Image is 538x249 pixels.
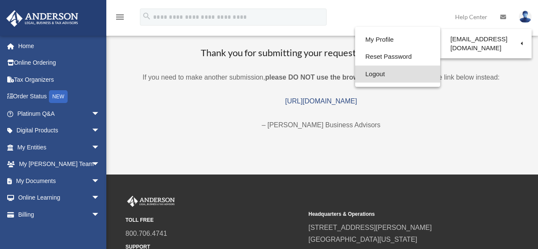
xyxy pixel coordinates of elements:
[91,122,108,140] span: arrow_drop_down
[6,37,113,54] a: Home
[6,54,113,72] a: Online Ordering
[142,11,151,21] i: search
[125,196,176,207] img: Anderson Advisors Platinum Portal
[115,72,527,83] p: If you need to make another submission, . Use the link below instead:
[115,46,527,60] h3: Thank you for submitting your request for Meeting Minutes
[308,210,485,219] small: Headquarters & Operations
[308,224,432,231] a: [STREET_ADDRESS][PERSON_NAME]
[115,15,125,22] a: menu
[91,172,108,190] span: arrow_drop_down
[115,12,125,22] i: menu
[355,66,440,83] a: Logout
[4,10,81,27] img: Anderson Advisors Platinum Portal
[91,105,108,123] span: arrow_drop_down
[265,74,415,81] b: please DO NOT use the browser’s back button
[519,11,532,23] img: User Pic
[285,97,357,105] a: [URL][DOMAIN_NAME]
[6,172,113,189] a: My Documentsarrow_drop_down
[440,31,532,56] a: [EMAIL_ADDRESS][DOMAIN_NAME]
[355,48,440,66] a: Reset Password
[6,71,113,88] a: Tax Organizers
[49,90,68,103] div: NEW
[6,105,113,122] a: Platinum Q&Aarrow_drop_down
[308,236,417,243] a: [GEOGRAPHIC_DATA][US_STATE]
[91,189,108,207] span: arrow_drop_down
[6,189,113,206] a: Online Learningarrow_drop_down
[6,88,113,106] a: Order StatusNEW
[91,156,108,173] span: arrow_drop_down
[91,206,108,223] span: arrow_drop_down
[6,139,113,156] a: My Entitiesarrow_drop_down
[115,119,527,131] p: – [PERSON_NAME] Business Advisors
[6,122,113,139] a: Digital Productsarrow_drop_down
[125,216,302,225] small: TOLL FREE
[6,156,113,173] a: My [PERSON_NAME] Teamarrow_drop_down
[125,230,167,237] a: 800.706.4741
[91,139,108,156] span: arrow_drop_down
[355,31,440,49] a: My Profile
[6,206,113,223] a: Billingarrow_drop_down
